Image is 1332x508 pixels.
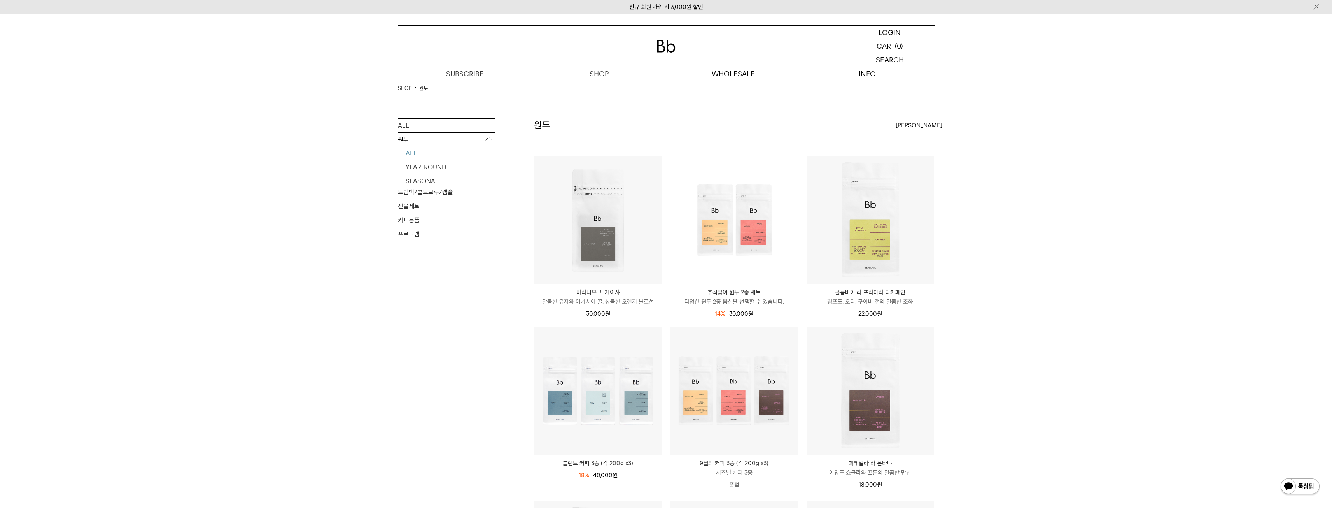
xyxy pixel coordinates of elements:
[877,39,895,53] p: CART
[534,156,662,284] img: 마라니유크: 게이샤
[748,310,753,317] span: 원
[807,156,934,284] img: 콜롬비아 라 프라데라 디카페인
[877,481,882,488] span: 원
[534,288,662,297] p: 마라니유크: 게이샤
[419,84,428,92] a: 원두
[845,26,935,39] a: LOGIN
[398,199,495,213] a: 선물세트
[666,67,800,81] p: WHOLESALE
[670,288,798,297] p: 추석맞이 원두 2종 세트
[398,119,495,132] a: ALL
[657,40,676,53] img: 로고
[807,459,934,477] a: 과테말라 라 몬타냐 아망드 쇼콜라와 프룬의 달콤한 만남
[532,67,666,81] a: SHOP
[807,327,934,455] img: 과테말라 라 몬타냐
[877,310,882,317] span: 원
[670,459,798,468] p: 9월의 커피 3종 (각 200g x3)
[895,39,903,53] p: (0)
[398,133,495,147] p: 원두
[613,472,618,479] span: 원
[398,67,532,81] a: SUBSCRIBE
[406,174,495,188] a: SEASONAL
[807,297,934,306] p: 청포도, 오디, 구아바 잼의 달콤한 조화
[670,288,798,306] a: 추석맞이 원두 2종 세트 다양한 원두 2종 옵션을 선택할 수 있습니다.
[670,459,798,477] a: 9월의 커피 3종 (각 200g x3) 시즈널 커피 3종
[729,310,753,317] span: 30,000
[534,327,662,455] img: 블렌드 커피 3종 (각 200g x3)
[670,297,798,306] p: 다양한 원두 2종 옵션을 선택할 수 있습니다.
[896,121,942,130] span: [PERSON_NAME]
[800,67,935,81] p: INFO
[876,53,904,67] p: SEARCH
[715,309,725,318] div: 14%
[406,160,495,174] a: YEAR-ROUND
[534,288,662,306] a: 마라니유크: 게이샤 달콤한 유자와 아카시아 꿀, 상큼한 오렌지 블로섬
[845,39,935,53] a: CART (0)
[406,146,495,160] a: ALL
[534,297,662,306] p: 달콤한 유자와 아카시아 꿀, 상큼한 오렌지 블로섬
[593,472,618,479] span: 40,000
[807,468,934,477] p: 아망드 쇼콜라와 프룬의 달콤한 만남
[807,288,934,306] a: 콜롬비아 라 프라데라 디카페인 청포도, 오디, 구아바 잼의 달콤한 조화
[879,26,901,39] p: LOGIN
[629,4,703,11] a: 신규 회원 가입 시 3,000원 할인
[398,185,495,199] a: 드립백/콜드브루/캡슐
[534,459,662,468] a: 블렌드 커피 3종 (각 200g x3)
[859,481,882,488] span: 18,000
[807,459,934,468] p: 과테말라 라 몬타냐
[398,227,495,241] a: 프로그램
[579,471,589,480] div: 18%
[586,310,610,317] span: 30,000
[670,327,798,455] img: 9월의 커피 3종 (각 200g x3)
[534,119,550,132] h2: 원두
[398,213,495,227] a: 커피용품
[605,310,610,317] span: 원
[670,156,798,284] img: 추석맞이 원두 2종 세트
[1280,478,1320,496] img: 카카오톡 채널 1:1 채팅 버튼
[858,310,882,317] span: 22,000
[670,468,798,477] p: 시즈널 커피 3종
[670,477,798,493] p: 품절
[398,84,411,92] a: SHOP
[807,288,934,297] p: 콜롬비아 라 프라데라 디카페인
